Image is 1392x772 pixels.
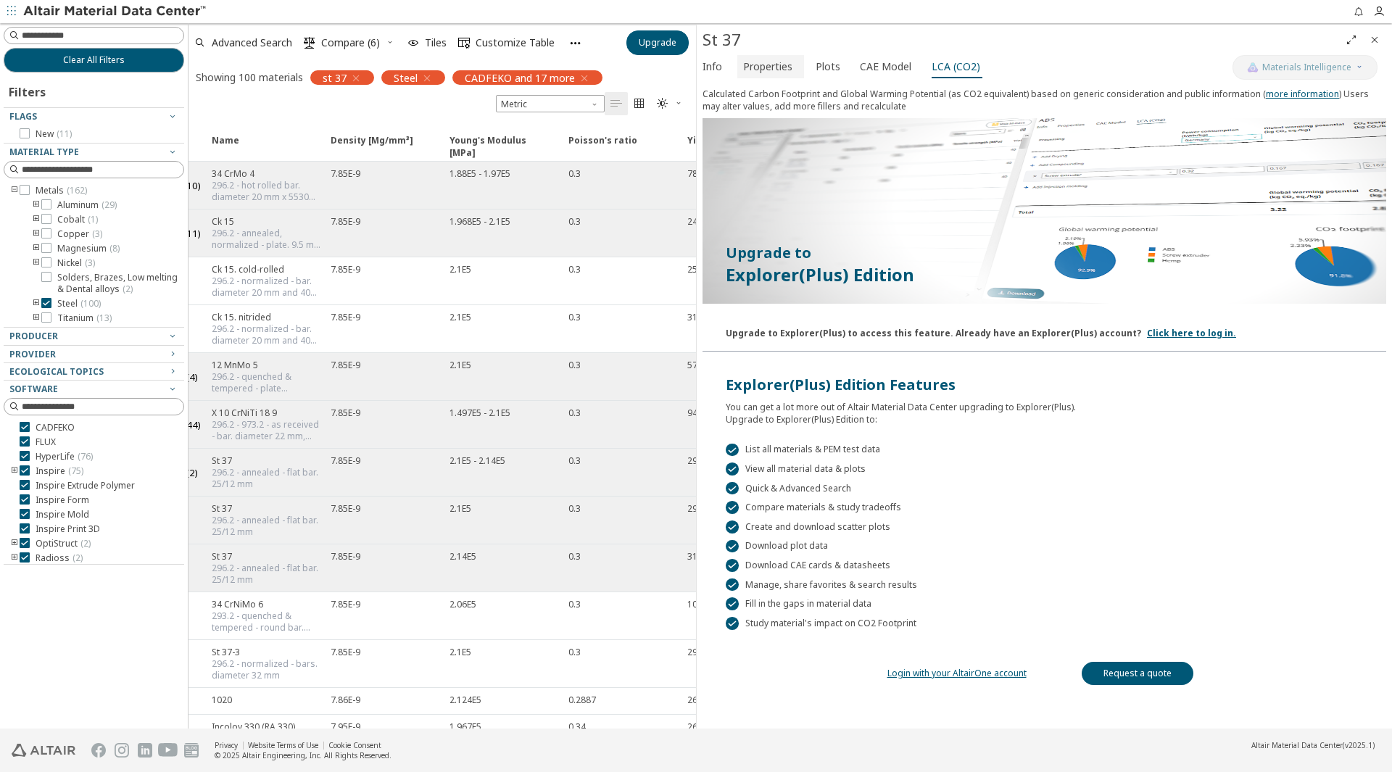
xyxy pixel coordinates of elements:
span: Plots [816,55,840,78]
span: Young's Modulus [MPa] [441,134,560,160]
div: 0.3 [568,167,581,180]
img: Paywall-GWP-dark [703,118,1386,304]
div: 259 [687,263,703,275]
span: New [36,128,72,140]
div: 2.124E5 [449,694,481,706]
div: 296.2 - annealed - flat bar. 25/12 mm [212,467,322,490]
span: Inspire Extrude Polymer [36,480,135,491]
i: toogle group [31,228,41,240]
div: 0.3 [568,215,581,228]
span: ( 75 ) [68,465,83,477]
span: ( 11 ) [183,227,201,240]
i: toogle group [31,312,41,324]
div: 7.85E-9 [331,598,360,610]
div: Download CAE cards & datasheets [726,559,1363,572]
span: Inspire [36,465,83,477]
div: 579 [687,359,703,371]
div: 2.14E5 [449,550,476,563]
div: 2.1E5 [449,263,471,275]
button: Flags [4,108,184,125]
span: Nickel [57,257,95,269]
div: 0.2887 [568,694,596,706]
div:  [726,540,739,553]
span: Radioss [36,552,83,564]
span: Poisson's ratio [560,134,679,160]
div: 0.3 [568,263,581,275]
div: 7.85E-9 [331,550,360,563]
span: Provider [9,348,56,360]
div: Ck 15 [212,215,322,228]
div: 293.2 - quenched & tempered - round bar. diameter 40 mm [212,610,322,634]
span: Advanced Search [212,38,292,48]
span: Name [212,134,239,160]
div: 295 [687,502,703,515]
span: Altair Material Data Center [1251,740,1343,750]
div: 1.967E5 [449,721,481,733]
a: Request a quote [1082,662,1193,685]
div:  [726,578,739,592]
span: ( 3 ) [85,257,95,269]
span: Materials Intelligence [1262,62,1351,73]
div: Create and download scatter plots [726,520,1363,534]
i: toogle group [31,257,41,269]
span: Inspire Print 3D [36,523,100,535]
div: 0.3 [568,598,581,610]
div: Unit System [496,95,605,112]
img: Altair Material Data Center [23,4,208,19]
div: 7.85E-9 [331,455,360,467]
div: Manage, share favorites & search results [726,578,1363,592]
div: Upgrade to Explorer(Plus) to access this feature. Already have an Explorer(Plus) account? [726,321,1141,339]
span: Flags [9,110,37,123]
button: Full Screen [1340,28,1363,51]
button: Software [4,381,184,398]
div: 12 MnMo 5 [212,359,322,371]
button: Tile View [628,92,651,115]
div: 296.2 - 973.2 - as received - bar. diameter 22 mm, bar. diameter 25 mm, sheet. 14 mm thick [212,419,322,442]
div: 1015 [687,598,708,610]
div: 0.3 [568,359,581,371]
i:  [610,98,622,109]
button: Close [1363,28,1386,51]
span: Producer [9,330,58,342]
div: 260.4 [687,694,710,706]
div: 296.2 - annealed - flat bar. 25/12 mm [212,515,322,538]
span: Inspire Mold [36,509,89,520]
button: AI CopilotMaterials Intelligence [1232,55,1377,80]
div: St 37 [212,455,322,467]
button: Table View [605,92,628,115]
span: FLUX [36,436,56,448]
div:  [726,444,739,457]
img: AI Copilot [1247,62,1259,73]
span: Metals [36,185,87,196]
i: toogle group [9,538,20,549]
span: ( 29 ) [101,199,117,211]
div:  [726,559,739,572]
button: Upgrade [626,30,689,55]
span: LCA (CO2) [932,55,980,78]
span: Upgrade [639,37,676,49]
div: 316 [687,311,703,323]
div: 297 [687,646,703,658]
div: 7.95E-9 [331,721,360,733]
div: 1.968E5 - 2.1E5 [449,215,510,228]
div: Calculated Carbon Footprint and Global Warming Potential (as CO2 equivalent) based on generic con... [703,88,1386,118]
span: Customize Table [476,38,555,48]
div: Ck 15. nitrided [212,311,322,323]
div: (v2025.1) [1251,740,1375,750]
div: 2.1E5 [449,502,471,515]
span: Info [703,55,722,78]
div: St 37 [703,28,1340,51]
span: Yield strength [MPa] [687,134,782,160]
i:  [304,37,315,49]
span: Cobalt [57,214,98,225]
div: 34 CrMo 4 [212,167,322,180]
div: 0.3 [568,407,581,419]
div: 260.1 [687,721,710,733]
span: Density [Mg/mm³] [331,134,413,160]
span: ( 13 ) [96,312,112,324]
div: X 10 CrNiTi 18 9 [212,407,322,419]
span: ( 2 ) [186,466,198,479]
div: Showing 100 materials [196,70,303,84]
i: toogle group [9,465,20,477]
div: Quick & Advanced Search [726,482,1363,495]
